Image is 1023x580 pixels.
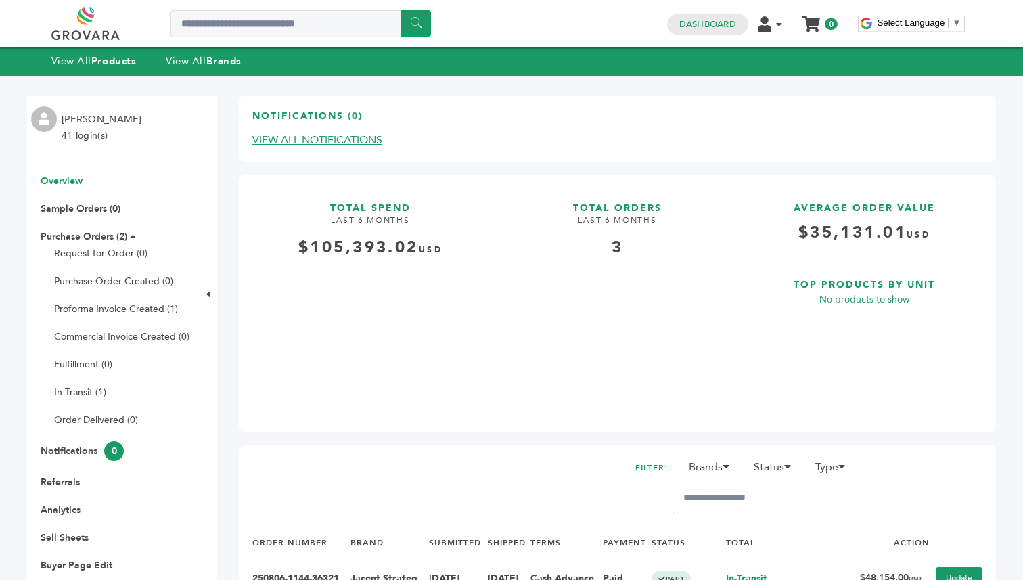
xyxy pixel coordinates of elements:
[91,54,136,68] strong: Products
[104,441,124,461] span: 0
[252,189,488,215] h3: TOTAL SPEND
[170,10,431,37] input: Search a product or brand...
[499,189,735,408] a: TOTAL ORDERS LAST 6 MONTHS 3
[803,12,819,26] a: My Cart
[419,244,442,255] span: USD
[41,476,80,489] a: Referrals
[252,110,363,133] h3: Notifications (0)
[41,531,89,544] a: Sell Sheets
[488,531,530,556] th: SHIPPED
[746,292,982,308] p: No products to show
[41,175,83,187] a: Overview
[746,189,982,215] h3: AVERAGE ORDER VALUE
[679,18,736,30] a: Dashboard
[166,54,242,68] a: View AllBrands
[746,265,982,407] a: TOP PRODUCTS BY UNIT No products to show
[877,18,945,28] span: Select Language
[54,414,138,426] a: Order Delivered (0)
[62,112,151,144] li: [PERSON_NAME] - 41 login(s)
[54,247,147,260] a: Request for Order (0)
[54,330,189,343] a: Commercial Invoice Created (0)
[350,531,429,556] th: BRAND
[746,189,982,254] a: AVERAGE ORDER VALUE $35,131.01USD
[54,303,178,315] a: Proforma Invoice Created (1)
[31,106,57,132] img: profile.png
[726,531,860,556] th: TOTAL
[746,221,982,254] h4: $35,131.01
[825,18,838,30] span: 0
[51,54,137,68] a: View AllProducts
[860,531,930,556] th: ACTION
[603,531,652,556] th: PAYMENT
[952,18,961,28] span: ▼
[41,230,127,243] a: Purchase Orders (2)
[54,386,106,399] a: In-Transit (1)
[746,265,982,292] h3: TOP PRODUCTS BY UNIT
[673,482,788,514] input: Filter by keywords
[635,459,668,477] h2: FILTER:
[877,18,961,28] a: Select Language​
[429,531,488,556] th: SUBMITTED
[41,202,120,215] a: Sample Orders (0)
[530,531,602,556] th: TERMS
[54,275,173,288] a: Purchase Order Created (0)
[252,236,488,259] div: $105,393.02
[206,54,242,68] strong: Brands
[499,215,735,236] h4: LAST 6 MONTHS
[652,531,726,556] th: STATUS
[41,445,124,458] a: Notifications0
[682,459,744,482] li: Brands
[252,531,350,556] th: ORDER NUMBER
[809,459,860,482] li: Type
[499,236,735,259] div: 3
[252,215,488,236] h4: LAST 6 MONTHS
[499,189,735,215] h3: TOTAL ORDERS
[747,459,806,482] li: Status
[54,358,112,371] a: Fulfillment (0)
[252,133,382,148] a: VIEW ALL NOTIFICATIONS
[41,504,81,516] a: Analytics
[252,189,488,408] a: TOTAL SPEND LAST 6 MONTHS $105,393.02USD
[907,229,930,240] span: USD
[41,559,112,572] a: Buyer Page Edit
